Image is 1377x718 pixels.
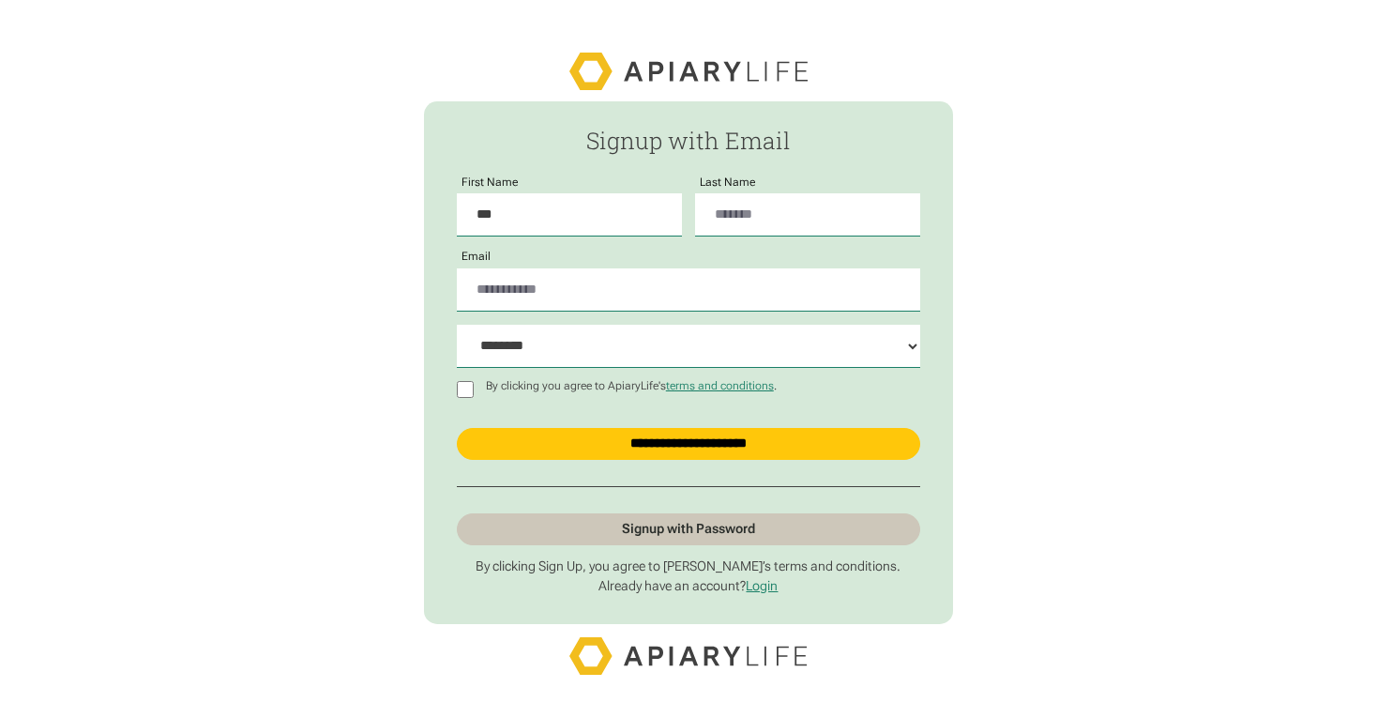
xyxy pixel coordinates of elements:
label: Email [457,251,496,263]
p: By clicking Sign Up, you agree to [PERSON_NAME]’s terms and conditions. [457,558,920,575]
form: Passwordless Signup [424,101,953,624]
a: Signup with Password [457,513,920,545]
a: terms and conditions [666,379,774,392]
label: First Name [457,176,523,189]
h2: Signup with Email [457,128,920,153]
p: Already have an account? [457,578,920,595]
p: By clicking you agree to ApiaryLife's . [480,380,781,392]
a: Login [746,578,778,593]
label: Last Name [695,176,761,189]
